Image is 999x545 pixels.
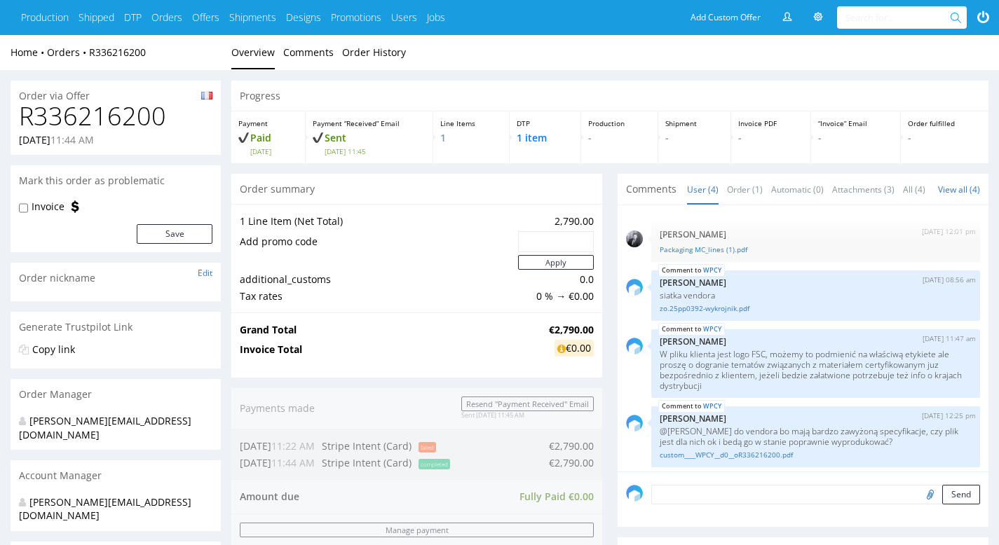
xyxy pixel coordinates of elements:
[32,343,75,356] a: Copy link
[818,131,894,145] p: -
[250,146,298,156] span: [DATE]
[231,35,275,69] a: Overview
[515,213,594,230] td: 2,790.00
[555,340,594,357] div: €0.00
[19,133,94,147] p: [DATE]
[517,131,573,145] p: 1 item
[727,174,763,205] a: Order (1)
[192,11,219,25] a: Offers
[198,267,212,279] a: Edit
[665,131,723,145] p: -
[588,118,651,128] p: Production
[660,303,972,314] a: zo.25pp0392-wykrojnik.pdf
[660,450,972,460] a: custom____WPCY__d0__oR336216200.pdf
[738,131,803,145] p: -
[240,271,515,288] td: additional_customs
[938,184,980,195] a: View all (4)
[832,174,895,205] a: Attachments (3)
[238,118,298,128] p: Payment
[240,343,302,356] strong: Invoice Total
[922,226,976,237] p: [DATE] 12:01 pm
[283,35,334,69] a: Comments
[738,118,803,128] p: Invoice PDF
[660,229,972,240] p: [PERSON_NAME]
[231,81,988,111] div: Progress
[240,213,515,230] td: 1 Line Item (Net Total)
[79,11,114,25] a: Shipped
[11,312,221,343] div: Generate Trustpilot Link
[660,277,972,288] p: [PERSON_NAME]
[687,174,719,205] a: User (4)
[660,413,972,424] p: [PERSON_NAME]
[313,131,426,156] p: Sent
[626,338,643,354] img: share_image_120x120.png
[908,118,981,128] p: Order fulfilled
[703,265,721,276] a: WPCY
[11,263,221,294] div: Order nickname
[903,174,925,205] a: All (4)
[240,288,515,305] td: Tax rates
[231,174,602,205] div: Order summary
[238,131,298,156] p: Paid
[19,495,202,523] div: [PERSON_NAME][EMAIL_ADDRESS][DOMAIN_NAME]
[427,11,445,25] a: Jobs
[626,485,643,502] img: share_image_120x120.png
[549,323,594,336] strong: €2,790.00
[683,6,768,29] a: Add Custom Offer
[440,118,502,128] p: Line Items
[908,131,981,145] p: -
[771,174,824,205] a: Automatic (0)
[151,11,182,25] a: Orders
[660,290,972,301] p: siatka vendora
[518,255,594,270] button: Apply
[32,200,64,214] label: Invoice
[660,349,972,391] p: W pliku klienta jest logo FSC, możemy to podmienić na właściwą etykiete ale proszę o dogranie tem...
[660,336,972,347] p: [PERSON_NAME]
[50,133,94,146] span: 11:44 AM
[626,230,643,247] img: regular_mini_magick20250520-87-5togz3.jpeg
[942,485,980,504] button: Send
[229,11,276,25] a: Shipments
[923,333,976,344] p: [DATE] 11:47 am
[665,118,723,128] p: Shipment
[440,131,502,145] p: 1
[137,224,212,244] button: Save
[515,271,594,288] td: 0.0
[47,46,89,59] a: Orders
[588,131,651,145] p: -
[21,11,69,25] a: Production
[818,118,894,128] p: “Invoice” Email
[11,460,221,491] div: Account Manager
[286,11,321,25] a: Designs
[923,275,976,285] p: [DATE] 08:56 am
[703,324,721,335] a: WPCY
[626,182,677,196] span: Comments
[845,6,953,29] input: Search for...
[11,379,221,410] div: Order Manager
[342,35,406,69] a: Order History
[240,323,297,336] strong: Grand Total
[124,11,142,25] a: DTP
[626,279,643,296] img: share_image_120x120.png
[517,118,573,128] p: DTP
[240,230,515,254] td: Add promo code
[201,92,212,99] img: fr-79a39793efbf8217efbbc840e1b2041fe995363a5f12f0c01dd4d1462e5eb842.png
[515,288,594,305] td: 0 % → €0.00
[313,118,426,128] p: Payment “Received” Email
[703,401,721,412] a: WPCY
[331,11,381,25] a: Promotions
[19,414,202,441] div: [PERSON_NAME][EMAIL_ADDRESS][DOMAIN_NAME]
[626,415,643,432] img: share_image_120x120.png
[922,411,976,421] p: [DATE] 12:25 pm
[325,146,426,156] span: [DATE] 11:45
[660,426,972,447] p: @[PERSON_NAME] do vendora bo mają bardzo zawyżoną specyfikacje, czy plik jest dla nich ok i bedą ...
[391,11,417,25] a: Users
[11,46,47,59] a: Home
[660,244,972,255] a: Packaging MC_lines (1).pdf
[11,81,221,103] div: Order via Offer
[68,200,82,214] img: icon-invoice-flag.svg
[89,46,146,59] a: R336216200
[19,102,212,130] h1: R336216200
[11,165,221,196] div: Mark this order as problematic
